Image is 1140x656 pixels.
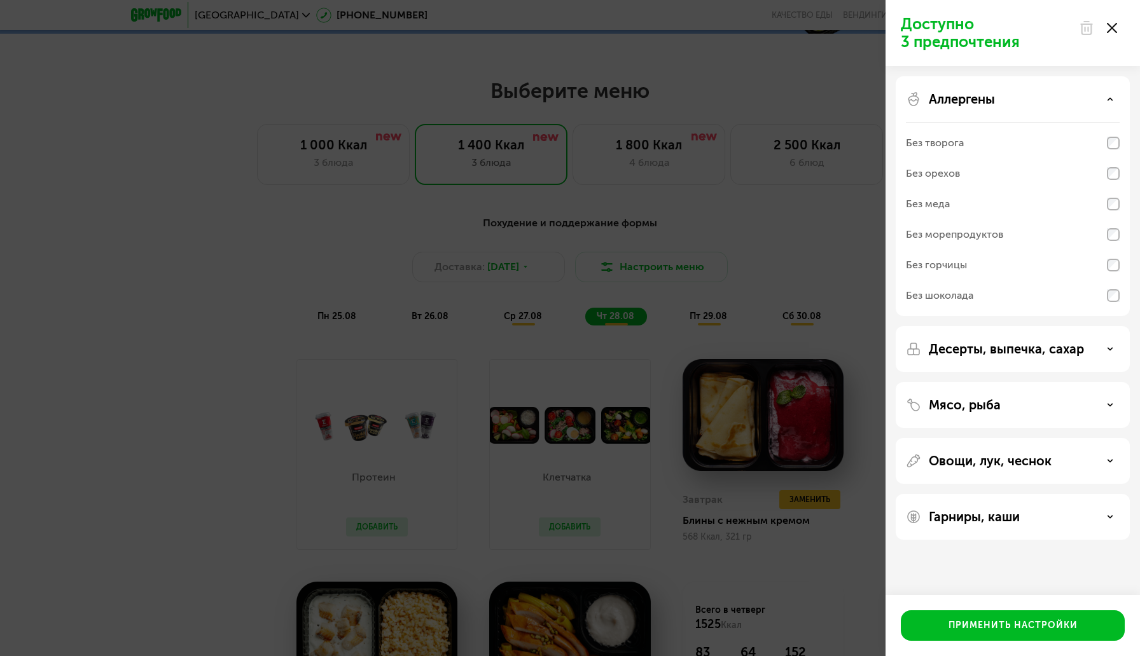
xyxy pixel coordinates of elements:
[929,397,1001,413] p: Мясо, рыба
[901,15,1071,51] p: Доступно 3 предпочтения
[906,227,1003,242] div: Без морепродуктов
[949,619,1078,632] div: Применить настройки
[906,196,950,212] div: Без меда
[929,453,1052,468] p: Овощи, лук, чеснок
[929,509,1020,524] p: Гарниры, каши
[906,288,973,303] div: Без шоколада
[906,257,967,273] div: Без горчицы
[906,166,960,181] div: Без орехов
[906,135,964,151] div: Без творога
[929,92,995,107] p: Аллергены
[901,610,1125,641] button: Применить настройки
[929,341,1084,357] p: Десерты, выпечка, сахар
